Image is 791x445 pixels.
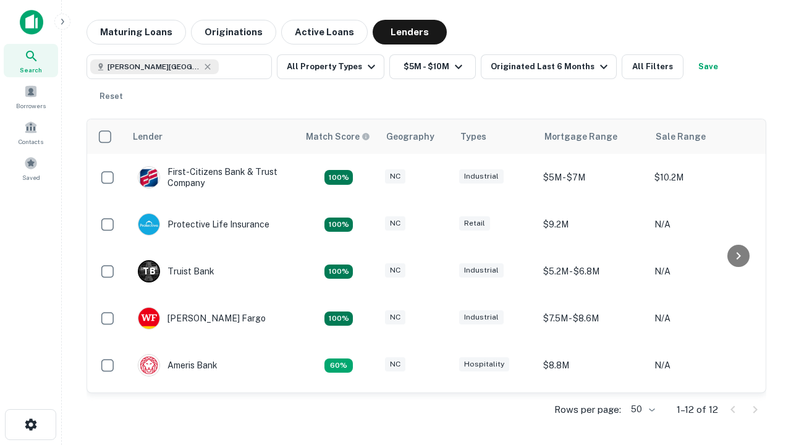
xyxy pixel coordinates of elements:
[324,170,353,185] div: Matching Properties: 2, hasApolloMatch: undefined
[648,295,759,342] td: N/A
[4,116,58,149] a: Contacts
[459,357,509,371] div: Hospitality
[306,130,370,143] div: Capitalize uses an advanced AI algorithm to match your search with the best lender. The match sco...
[648,119,759,154] th: Sale Range
[386,129,434,144] div: Geography
[459,310,504,324] div: Industrial
[537,248,648,295] td: $5.2M - $6.8M
[143,265,155,278] p: T B
[87,20,186,44] button: Maturing Loans
[677,402,718,417] p: 1–12 of 12
[648,389,759,436] td: N/A
[459,263,504,278] div: Industrial
[138,307,266,329] div: [PERSON_NAME] Fargo
[108,61,200,72] span: [PERSON_NAME][GEOGRAPHIC_DATA], [GEOGRAPHIC_DATA]
[4,44,58,77] a: Search
[91,84,131,109] button: Reset
[481,54,617,79] button: Originated Last 6 Months
[385,263,405,278] div: NC
[453,119,537,154] th: Types
[648,342,759,389] td: N/A
[537,201,648,248] td: $9.2M
[324,218,353,232] div: Matching Properties: 2, hasApolloMatch: undefined
[324,265,353,279] div: Matching Properties: 3, hasApolloMatch: undefined
[138,355,159,376] img: picture
[460,129,486,144] div: Types
[19,137,43,146] span: Contacts
[459,216,490,231] div: Retail
[138,354,218,376] div: Ameris Bank
[22,172,40,182] span: Saved
[138,166,286,189] div: First-citizens Bank & Trust Company
[648,248,759,295] td: N/A
[4,80,58,113] a: Borrowers
[138,167,159,188] img: picture
[491,59,611,74] div: Originated Last 6 Months
[688,54,728,79] button: Save your search to get updates of matches that match your search criteria.
[298,119,379,154] th: Capitalize uses an advanced AI algorithm to match your search with the best lender. The match sco...
[544,129,617,144] div: Mortgage Range
[324,311,353,326] div: Matching Properties: 2, hasApolloMatch: undefined
[125,119,298,154] th: Lender
[385,357,405,371] div: NC
[16,101,46,111] span: Borrowers
[385,310,405,324] div: NC
[20,10,43,35] img: capitalize-icon.png
[20,65,42,75] span: Search
[459,169,504,184] div: Industrial
[138,214,159,235] img: picture
[138,260,214,282] div: Truist Bank
[537,154,648,201] td: $5M - $7M
[385,169,405,184] div: NC
[537,295,648,342] td: $7.5M - $8.6M
[4,151,58,185] a: Saved
[537,119,648,154] th: Mortgage Range
[379,119,453,154] th: Geography
[537,389,648,436] td: $9.2M
[191,20,276,44] button: Originations
[277,54,384,79] button: All Property Types
[281,20,368,44] button: Active Loans
[648,154,759,201] td: $10.2M
[537,342,648,389] td: $8.8M
[138,213,269,235] div: Protective Life Insurance
[138,308,159,329] img: picture
[306,130,368,143] h6: Match Score
[626,400,657,418] div: 50
[389,54,476,79] button: $5M - $10M
[622,54,683,79] button: All Filters
[133,129,163,144] div: Lender
[554,402,621,417] p: Rows per page:
[373,20,447,44] button: Lenders
[729,307,791,366] iframe: Chat Widget
[324,358,353,373] div: Matching Properties: 1, hasApolloMatch: undefined
[648,201,759,248] td: N/A
[656,129,706,144] div: Sale Range
[385,216,405,231] div: NC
